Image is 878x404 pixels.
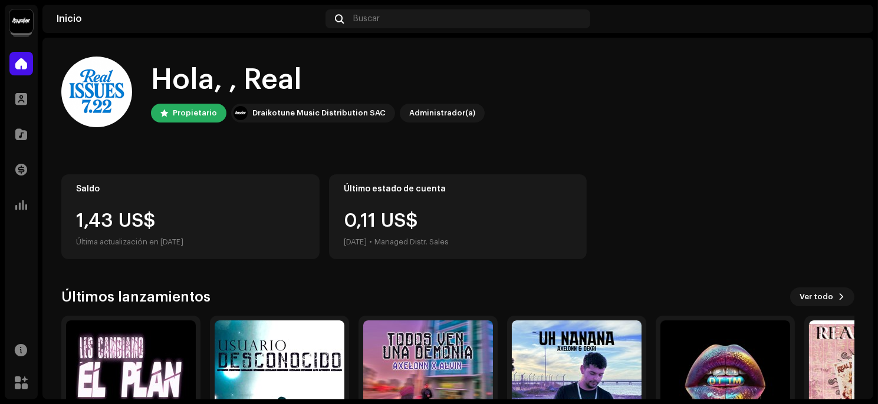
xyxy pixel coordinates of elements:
[57,14,321,24] div: Inicio
[353,14,380,24] span: Buscar
[61,57,132,127] img: 2782cdda-71d9-4e83-9892-0bdfd16ac054
[76,235,305,249] div: Última actualización en [DATE]
[329,174,587,259] re-o-card-value: Último estado de cuenta
[800,285,833,309] span: Ver todo
[840,9,859,28] img: 2782cdda-71d9-4e83-9892-0bdfd16ac054
[61,287,211,306] h3: Últimos lanzamientos
[151,61,485,99] div: Hola, , Real
[173,106,217,120] div: Propietario
[344,184,573,194] div: Último estado de cuenta
[344,235,367,249] div: [DATE]
[61,174,320,259] re-o-card-value: Saldo
[234,106,248,120] img: 10370c6a-d0e2-4592-b8a2-38f444b0ca44
[76,184,305,194] div: Saldo
[374,235,449,249] div: Managed Distr. Sales
[409,106,475,120] div: Administrador(a)
[369,235,372,249] div: •
[252,106,386,120] div: Draikotune Music Distribution SAC
[790,287,854,306] button: Ver todo
[9,9,33,33] img: 10370c6a-d0e2-4592-b8a2-38f444b0ca44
